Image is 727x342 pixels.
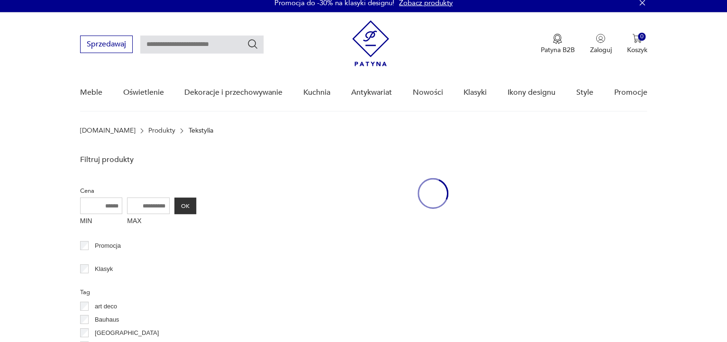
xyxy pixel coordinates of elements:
div: 0 [638,33,646,41]
p: Tag [80,287,196,297]
div: oval-loading [418,150,448,237]
a: Dekoracje i przechowywanie [184,74,282,111]
p: Filtruj produkty [80,154,196,165]
p: Cena [80,186,196,196]
button: Zaloguj [590,34,611,54]
button: Sprzedawaj [80,36,133,53]
p: Zaloguj [590,45,611,54]
p: art deco [95,301,117,312]
a: Oświetlenie [123,74,164,111]
p: Tekstylia [189,127,213,135]
label: MIN [80,214,123,229]
p: Promocja [95,241,121,251]
a: Sprzedawaj [80,42,133,48]
img: Ikona medalu [553,34,562,44]
a: Meble [80,74,102,111]
button: Szukaj [247,38,258,50]
a: Style [576,74,593,111]
label: MAX [127,214,170,229]
button: OK [174,198,196,214]
a: Nowości [412,74,443,111]
a: Promocje [614,74,647,111]
p: [GEOGRAPHIC_DATA] [95,328,159,338]
img: Ikonka użytkownika [596,34,605,43]
button: 0Koszyk [627,34,647,54]
button: Patyna B2B [540,34,574,54]
a: [DOMAIN_NAME] [80,127,136,135]
img: Ikona koszyka [632,34,642,43]
a: Ikona medaluPatyna B2B [540,34,574,54]
p: Koszyk [627,45,647,54]
p: Bauhaus [95,315,119,325]
img: Patyna - sklep z meblami i dekoracjami vintage [352,20,389,66]
a: Ikony designu [508,74,555,111]
p: Patyna B2B [540,45,574,54]
a: Produkty [148,127,175,135]
a: Klasyki [463,74,487,111]
a: Antykwariat [351,74,392,111]
a: Kuchnia [303,74,330,111]
p: Klasyk [95,264,113,274]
